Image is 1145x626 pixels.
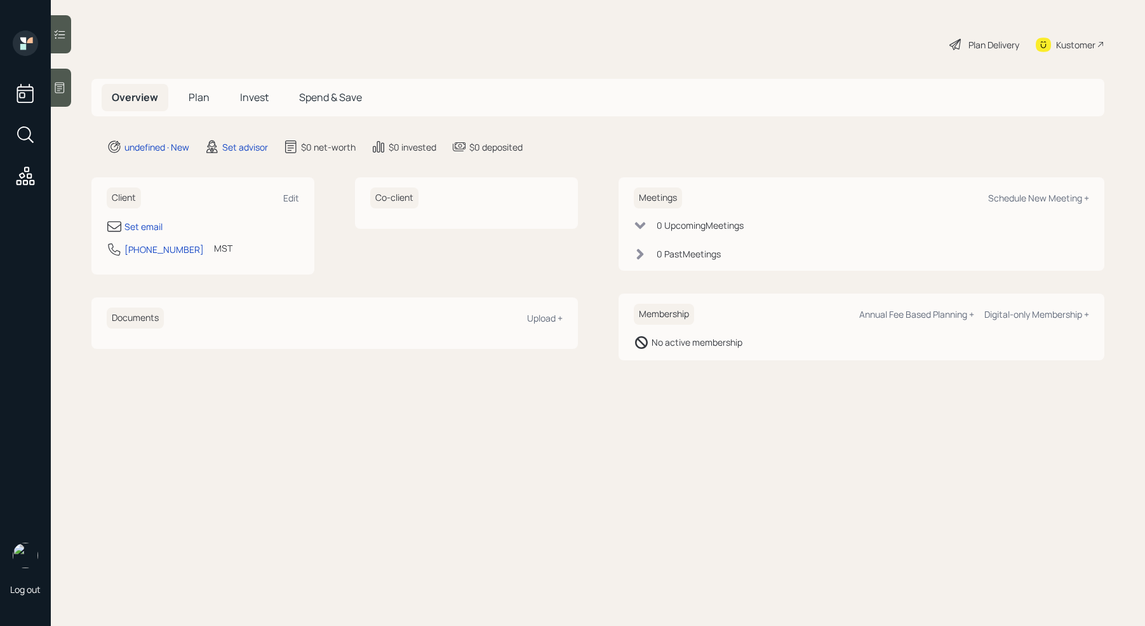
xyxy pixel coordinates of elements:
[283,192,299,204] div: Edit
[657,247,721,261] div: 0 Past Meeting s
[124,140,189,154] div: undefined · New
[389,140,436,154] div: $0 invested
[112,90,158,104] span: Overview
[634,304,694,325] h6: Membership
[527,312,563,324] div: Upload +
[657,219,744,232] div: 0 Upcoming Meeting s
[189,90,210,104] span: Plan
[107,308,164,329] h6: Documents
[214,242,232,255] div: MST
[107,187,141,208] h6: Client
[652,336,742,349] div: No active membership
[634,187,682,208] h6: Meetings
[299,90,362,104] span: Spend & Save
[124,220,163,233] div: Set email
[124,243,204,256] div: [PHONE_NUMBER]
[10,583,41,595] div: Log out
[222,140,268,154] div: Set advisor
[984,308,1089,320] div: Digital-only Membership +
[968,38,1019,51] div: Plan Delivery
[1056,38,1095,51] div: Kustomer
[13,543,38,568] img: retirable_logo.png
[469,140,523,154] div: $0 deposited
[240,90,269,104] span: Invest
[859,308,974,320] div: Annual Fee Based Planning +
[370,187,418,208] h6: Co-client
[988,192,1089,204] div: Schedule New Meeting +
[301,140,356,154] div: $0 net-worth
